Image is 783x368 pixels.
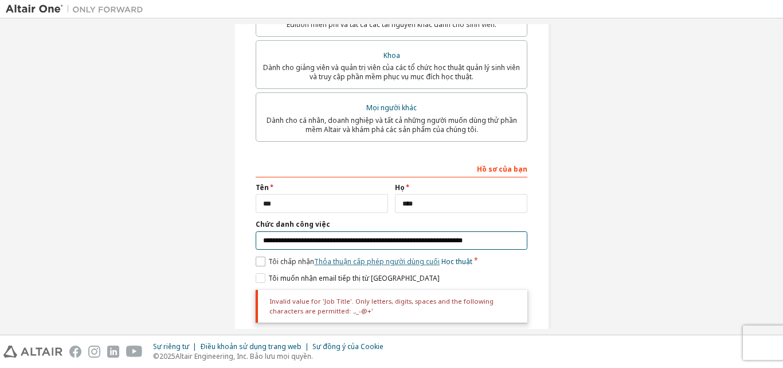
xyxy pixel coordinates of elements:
font: Mọi người khác [366,103,417,113]
font: Sự riêng tư [153,342,189,351]
font: Hồ sơ của bạn [477,164,527,174]
font: Dành cho cá nhân, doanh nghiệp và tất cả những người muốn dùng thử phần mềm Altair và khám phá cá... [267,115,517,134]
font: Tên [256,183,269,192]
img: facebook.svg [69,346,81,358]
font: Điều khoản sử dụng trang web [200,342,302,351]
font: Tôi muốn nhận email tiếp thị từ [GEOGRAPHIC_DATA] [268,273,440,283]
img: youtube.svg [126,346,143,358]
font: © [153,351,159,361]
font: Dành cho giảng viên và quản trị viên của các tổ chức học thuật quản lý sinh viên và truy cập phần... [263,63,520,82]
font: Altair Engineering, Inc. Bảo lưu mọi quyền. [175,351,313,361]
font: Học thuật [441,257,472,266]
font: Khoa [383,51,400,60]
img: linkedin.svg [107,346,119,358]
font: Tôi chấp nhận [268,257,314,266]
font: 2025 [159,351,175,361]
font: Thỏa thuận cấp phép người dùng cuối [314,257,440,266]
font: Họ [395,183,405,192]
img: instagram.svg [88,346,100,358]
font: Sự đồng ý của Cookie [312,342,383,351]
img: altair_logo.svg [3,346,62,358]
div: Invalid value for 'Job Title'. Only letters, digits, spaces and the following characters are perm... [256,290,527,323]
img: Altair One [6,3,149,15]
font: Chức danh công việc [256,219,330,229]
